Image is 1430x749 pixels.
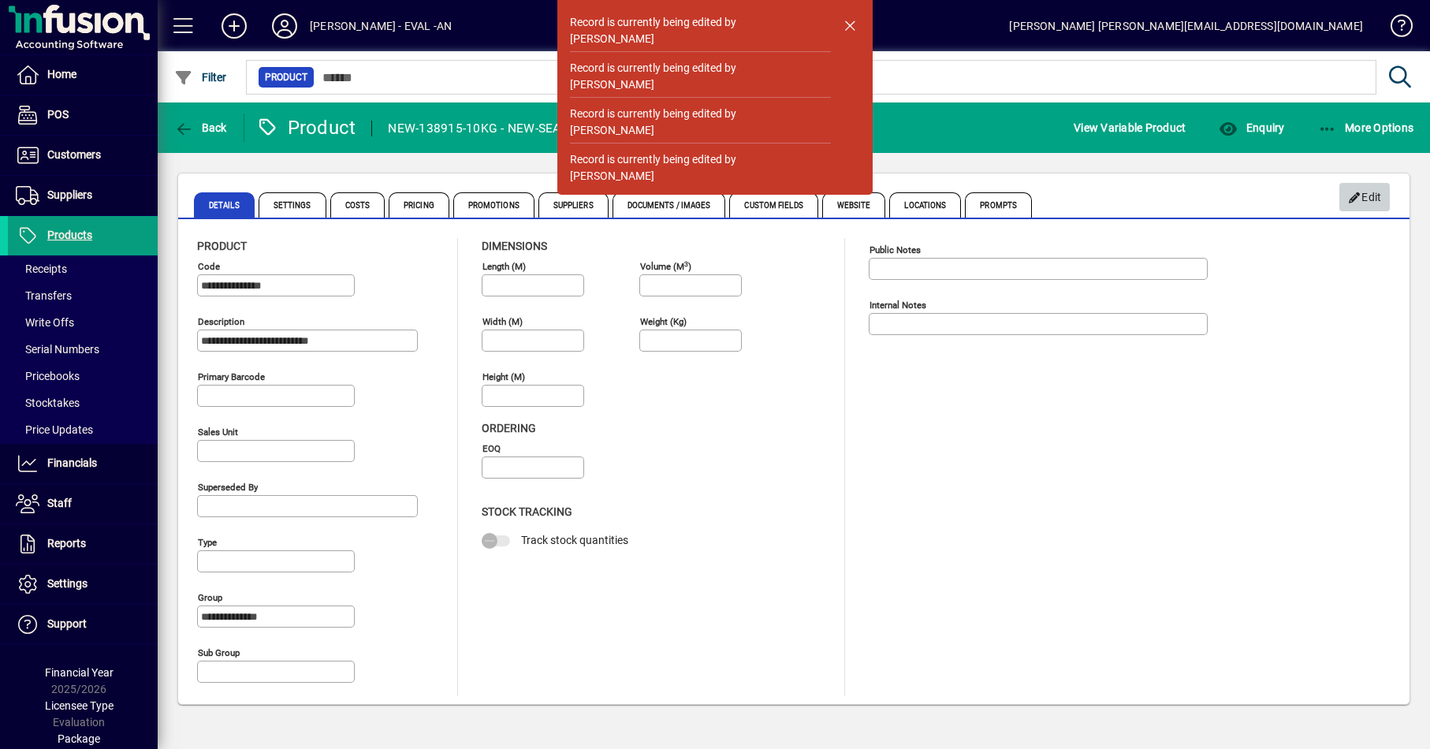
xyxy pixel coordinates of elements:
app-page-header-button: Back [158,114,244,142]
a: Reports [8,524,158,564]
span: Receipts [16,263,67,275]
a: Settings [8,565,158,604]
mat-label: Public Notes [870,244,921,255]
span: Settings [259,192,326,218]
div: [PERSON_NAME] [PERSON_NAME][EMAIL_ADDRESS][DOMAIN_NAME] [1009,13,1363,39]
span: Home [47,68,76,80]
mat-label: Sales unit [198,427,238,438]
a: Write Offs [8,309,158,336]
span: Dimensions [482,240,547,252]
sup: 3 [684,259,688,267]
span: Price Updates [16,423,93,436]
a: POS [8,95,158,135]
div: v 4.0.25 [44,25,77,38]
mat-label: Sub group [198,647,240,658]
span: Pricing [389,192,449,218]
span: Product [197,240,247,252]
a: Pricebooks [8,363,158,389]
span: Suppliers [538,192,609,218]
span: Documents / Images [613,192,726,218]
span: Support [47,617,87,630]
span: Financial Year [45,666,114,679]
button: Filter [170,63,231,91]
button: View Variable Product [1070,114,1190,142]
a: Customers [8,136,158,175]
span: Costs [330,192,385,218]
img: logo_orange.svg [25,25,38,38]
div: Record is currently being edited by [PERSON_NAME] [570,106,815,139]
span: Stock Tracking [482,505,572,518]
mat-label: Code [198,261,220,272]
button: Back [170,114,231,142]
mat-label: Height (m) [482,371,525,382]
button: Profile [259,12,310,40]
div: Domain Overview [60,93,141,103]
a: Suppliers [8,176,158,215]
span: POS [47,108,69,121]
span: Website [822,192,886,218]
span: Settings [47,577,88,590]
span: View Variable Product [1074,115,1186,140]
img: tab_domain_overview_orange.svg [43,91,55,104]
span: Ordering [482,422,536,434]
span: Filter [174,71,227,84]
a: Transfers [8,282,158,309]
span: Suppliers [47,188,92,201]
a: Knowledge Base [1379,3,1410,54]
span: Serial Numbers [16,343,99,356]
img: website_grey.svg [25,41,38,54]
a: Staff [8,484,158,524]
mat-label: Description [198,316,244,327]
span: Products [47,229,92,241]
span: Edit [1348,184,1382,211]
span: Customers [47,148,101,161]
span: Prompts [965,192,1032,218]
button: Edit [1339,183,1390,211]
div: Keywords by Traffic [174,93,266,103]
span: Locations [889,192,961,218]
span: Staff [47,497,72,509]
mat-label: Width (m) [482,316,523,327]
a: Serial Numbers [8,336,158,363]
button: Enquiry [1215,114,1288,142]
mat-label: Length (m) [482,261,526,272]
span: Pricebooks [16,370,80,382]
img: tab_keywords_by_traffic_grey.svg [157,91,169,104]
span: Licensee Type [45,699,114,712]
span: Track stock quantities [521,534,628,546]
mat-label: Type [198,537,217,548]
span: Promotions [453,192,534,218]
span: More Options [1318,121,1414,134]
a: Price Updates [8,416,158,443]
span: Financials [47,456,97,469]
span: Write Offs [16,316,74,329]
a: Support [8,605,158,644]
div: NEW-138915-10KG - NEW-SEAS GARLIC POWDER-10kg [388,116,701,141]
mat-label: Group [198,592,222,603]
span: Back [174,121,227,134]
a: Financials [8,444,158,483]
span: Enquiry [1219,121,1284,134]
span: Transfers [16,289,72,302]
mat-label: EOQ [482,443,501,454]
div: Record is currently being edited by [PERSON_NAME] [570,151,815,184]
mat-label: Superseded by [198,482,258,493]
button: Add [209,12,259,40]
mat-label: Volume (m ) [640,261,691,272]
button: More Options [1314,114,1418,142]
a: Receipts [8,255,158,282]
div: Domain: [DOMAIN_NAME] [41,41,173,54]
a: Home [8,55,158,95]
div: Product [256,115,356,140]
span: Reports [47,537,86,550]
div: [PERSON_NAME] - EVAL -AN [310,13,452,39]
span: Details [194,192,255,218]
mat-label: Primary barcode [198,371,265,382]
span: Package [58,732,100,745]
span: Custom Fields [729,192,817,218]
span: Stocktakes [16,397,80,409]
mat-label: Internal Notes [870,300,926,311]
mat-label: Weight (Kg) [640,316,687,327]
a: Stocktakes [8,389,158,416]
span: Product [265,69,307,85]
